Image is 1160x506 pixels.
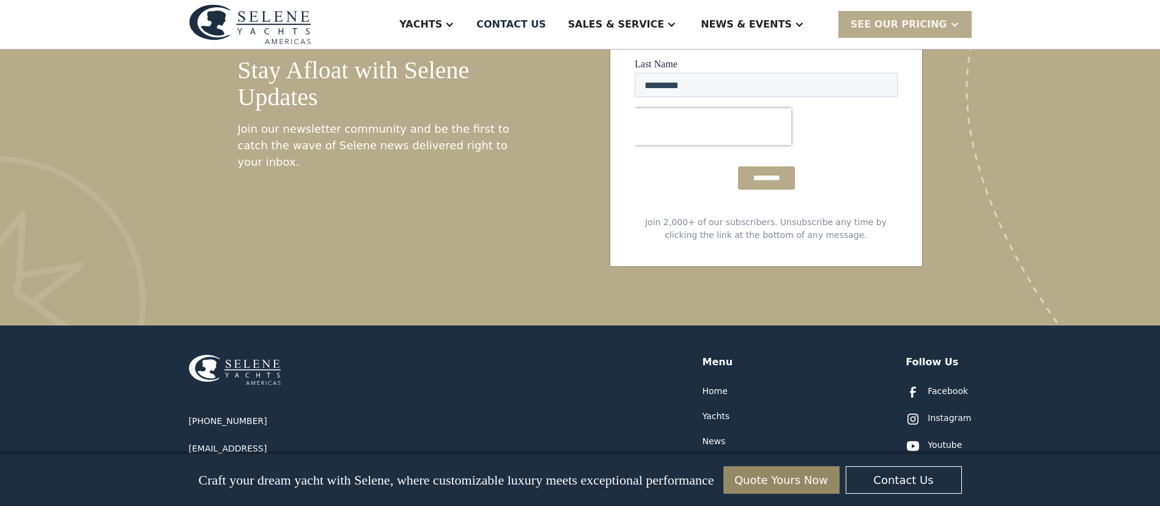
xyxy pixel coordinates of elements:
[723,466,840,494] a: Quote Yours Now
[703,410,730,423] a: Yachts
[189,442,336,468] a: [EMAIL_ADDRESS][DOMAIN_NAME]
[568,17,664,32] div: Sales & Service
[189,4,311,44] img: logo
[399,17,442,32] div: Yachts
[906,385,968,400] a: Facebook
[189,415,267,428] a: [PHONE_NUMBER]
[476,17,546,32] div: Contact US
[846,466,962,494] a: Contact Us
[238,121,512,170] div: Join our newsletter community and be the first to catch the wave of Selene news delivered right t...
[701,17,792,32] div: News & EVENTS
[198,472,714,488] p: Craft your dream yacht with Selene, where customizable luxury meets exceptional performance
[838,11,972,37] div: SEE Our Pricing
[906,355,958,370] div: Follow Us
[928,412,971,425] div: Instagram
[238,57,512,111] h5: Stay Afloat with Selene Updates
[906,412,971,426] a: Instagram
[703,435,726,448] a: News
[928,385,968,398] div: Facebook
[851,17,947,32] div: SEE Our Pricing
[703,385,728,398] a: Home
[928,439,962,452] div: Youtube
[906,439,962,453] a: Youtube
[703,355,733,370] div: Menu
[635,216,898,242] div: Join 2,000+ of our subscribers. Unsubscribe any time by clicking the link at the bottom of any me...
